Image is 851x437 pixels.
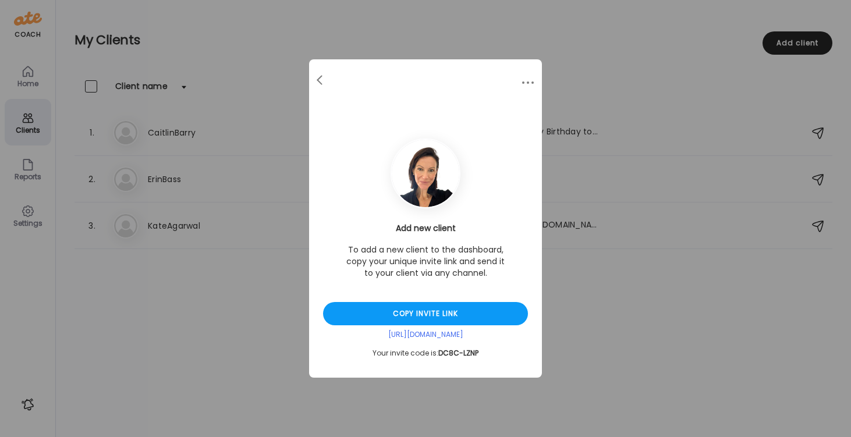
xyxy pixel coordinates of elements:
span: DC8C-LZNP [438,348,478,358]
div: Copy invite link [323,302,528,325]
h3: Add new client [323,222,528,235]
p: To add a new client to the dashboard, copy your unique invite link and send it to your client via... [344,244,507,279]
img: avatars%2FzNSBMsCCYwRWk01rErjyDlvJs7f1 [392,140,459,207]
div: Your invite code is: [323,349,528,358]
div: [URL][DOMAIN_NAME] [323,330,528,339]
